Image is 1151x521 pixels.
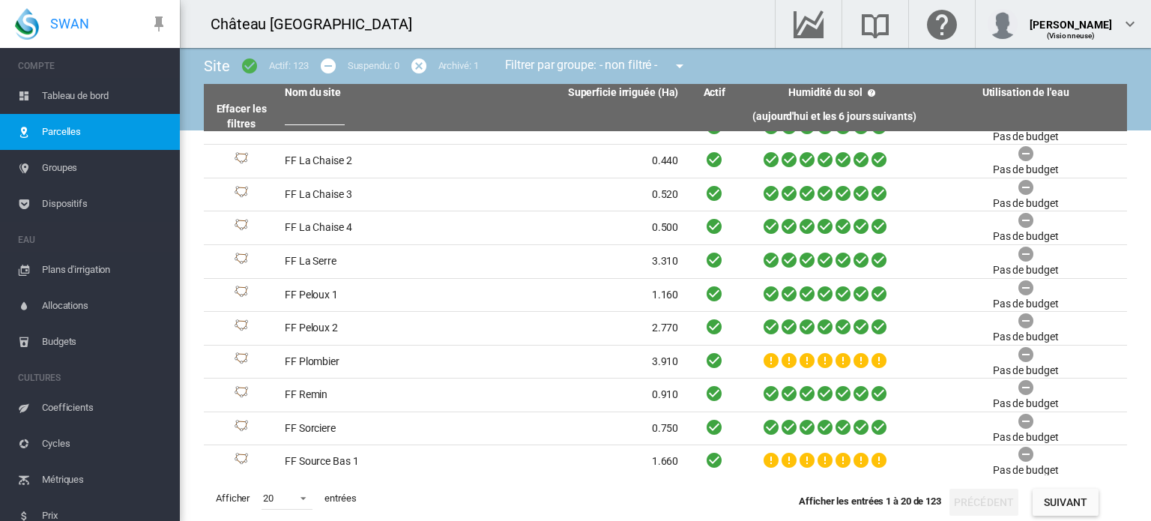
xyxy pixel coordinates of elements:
img: 1.svg [232,352,250,370]
td: 0.910 [482,379,685,412]
img: 1.svg [232,286,250,304]
td: 3.310 [482,245,685,278]
td: FF Remin [279,379,482,412]
span: SWAN [50,14,89,33]
md-icon: icon-minus-circle [319,57,337,75]
div: Archivé: 1 [438,59,479,73]
button: Précédent [949,489,1018,516]
md-icon: icon-checkbox-marked-circle [241,57,259,75]
div: Site Id: 33485 [210,386,273,404]
span: Groupes [42,150,168,186]
div: Pas de budget [993,330,1059,345]
img: 1.svg [232,186,250,204]
span: Métriques [42,462,168,498]
div: [PERSON_NAME] [1030,11,1112,26]
div: Pas de budget [993,196,1059,211]
span: entrées [318,486,362,511]
tr: Site Id: 33480 FF Peloux 2 2.770 Pas de budget [204,312,1127,346]
div: Site Id: 33482 [210,152,273,170]
div: 20 [263,493,274,504]
tr: Site Id: 33483 FF La Serre 3.310 Pas de budget [204,245,1127,279]
th: Actif [684,84,744,102]
div: Suspendu: 0 [348,59,399,73]
tr: Site Id: 33479 FF La Chaise 4 0.500 Pas de budget [204,211,1127,245]
td: 1.660 [482,445,685,478]
span: Coefficients [42,390,168,426]
div: Pas de budget [993,163,1059,178]
md-icon: Recherche dans la librairie [857,15,893,33]
img: 1.svg [232,386,250,404]
td: FF Peloux 2 [279,312,482,345]
md-icon: Cliquez ici pour obtenir de l'aide [924,15,960,33]
th: Utilisation de l'eau [924,84,1127,102]
button: Suivant [1033,489,1099,516]
td: 3.910 [482,346,685,379]
td: FF La Chaise 3 [279,178,482,211]
div: Site Id: 33479 [210,219,273,237]
td: FF Sorciere [279,412,482,445]
div: Pas de budget [993,263,1059,278]
div: Site Id: 33484 [210,286,273,304]
th: Nom du site [279,84,482,102]
tr: Site Id: 33493 FF Sorciere 0.750 Pas de budget [204,412,1127,446]
md-icon: icon-menu-down [671,57,689,75]
span: Tableau de bord [42,78,168,114]
div: Site Id: 33493 [210,420,273,438]
span: Site [204,57,230,75]
div: Pas de budget [993,397,1059,412]
div: Pas de budget [993,364,1059,379]
span: Allocations [42,288,168,324]
th: (aujourd'hui et les 6 jours suivants) [744,102,924,131]
span: EAU [18,228,168,252]
td: 0.750 [482,412,685,445]
th: Superficie irriguée (Ha) [482,84,685,102]
img: 1.svg [232,152,250,170]
td: 0.500 [482,211,685,244]
button: icon-menu-down [665,51,695,81]
span: (Visionneuse) [1047,31,1096,40]
span: Dispositifs [42,186,168,222]
td: FF Source Bas 1 [279,445,482,478]
img: 1.svg [232,253,250,271]
tr: Site Id: 33481 FF La Chaise 3 0.520 Pas de budget [204,178,1127,212]
tr: Site Id: 33484 FF Peloux 1 1.160 Pas de budget [204,279,1127,313]
div: Pas de budget [993,130,1059,145]
span: Plans d'irrigation [42,252,168,288]
img: SWAN-Landscape-Logo-Colour-drop.png [15,8,39,40]
span: CULTURES [18,366,168,390]
div: Pas de budget [993,297,1059,312]
img: 1.svg [232,420,250,438]
tr: Site Id: 33485 FF Remin 0.910 Pas de budget [204,379,1127,412]
md-icon: Accéder au Data Hub [791,15,827,33]
img: 1.svg [232,453,250,471]
span: Afficher [210,486,256,511]
div: Pas de budget [993,430,1059,445]
td: FF La Chaise 4 [279,211,482,244]
div: Site Id: 33481 [210,186,273,204]
div: Site Id: 33478 [210,352,273,370]
span: Budgets [42,324,168,360]
tr: Site Id: 33482 FF La Chaise 2 0.440 Pas de budget [204,145,1127,178]
img: 1.svg [232,219,250,237]
tr: Site Id: 33492 FF Source Bas 1 1.660 Pas de budget [204,445,1127,479]
span: Afficher les entrées 1 à 20 de 123 [799,496,941,508]
td: FF Plombier [279,346,482,379]
td: 2.770 [482,312,685,345]
div: Filtrer par groupe: - non filtré - [494,51,700,81]
th: Humidité du sol [744,84,924,102]
div: Pas de budget [993,229,1059,244]
span: COMPTE [18,54,168,78]
td: FF La Serre [279,245,482,278]
div: Actif: 123 [269,59,309,73]
a: Effacer les filtres [217,103,267,130]
td: FF La Chaise 2 [279,145,482,178]
td: 1.160 [482,279,685,312]
tr: Site Id: 33478 FF Plombier 3.910 Pas de budget [204,346,1127,379]
td: 0.520 [482,178,685,211]
span: Parcelles [42,114,168,150]
td: 0.440 [482,145,685,178]
md-icon: icon-cancel [410,57,428,75]
img: 1.svg [232,319,250,337]
img: profile.jpg [988,9,1018,39]
div: Site Id: 33492 [210,453,273,471]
